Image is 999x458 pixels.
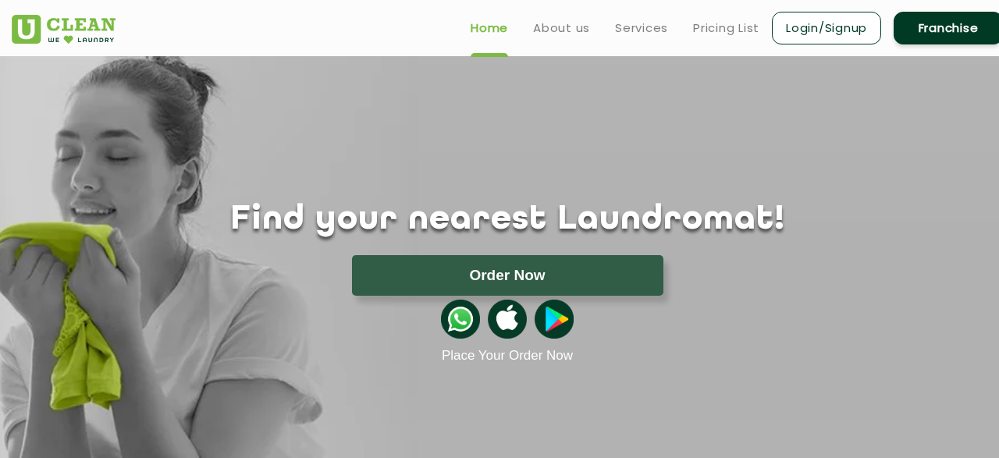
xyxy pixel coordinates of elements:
[615,19,668,37] a: Services
[488,300,527,339] img: apple-icon.png
[471,19,508,37] a: Home
[441,300,480,339] img: whatsappicon.png
[772,12,881,44] a: Login/Signup
[442,348,573,364] a: Place Your Order Now
[12,15,116,44] img: UClean Laundry and Dry Cleaning
[533,19,590,37] a: About us
[535,300,574,339] img: playstoreicon.png
[352,255,663,296] button: Order Now
[693,19,759,37] a: Pricing List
